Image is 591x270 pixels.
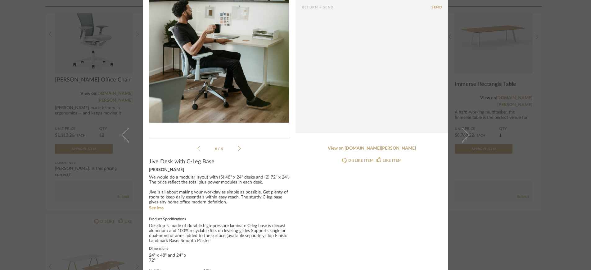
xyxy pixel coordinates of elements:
div: Return = Send [302,5,431,9]
a: See less [149,206,164,210]
div: LIKE ITEM [383,157,401,164]
label: Dimensions [149,246,186,251]
div: 24" x 48" and 24" x 72" [149,253,186,263]
div: Desktop is made of durable high-pressure laminate C-leg base is diecast aluminum and 100% recycla... [149,224,289,244]
span: 6 [215,147,218,151]
div: DISLIKE ITEM [348,157,373,164]
button: Send [431,5,442,9]
div: We would do a modular layout with (5) 48" x 24" desks and (2) 72" x 24". The price reflect the to... [149,175,289,205]
span: 6 [221,147,224,151]
label: Product Specifications [149,216,289,221]
a: View on [DOMAIN_NAME][PERSON_NAME] [302,146,442,151]
span: Jive Desk with C-Leg Base [149,158,214,165]
div: [PERSON_NAME] [149,168,289,173]
span: / [218,147,221,151]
